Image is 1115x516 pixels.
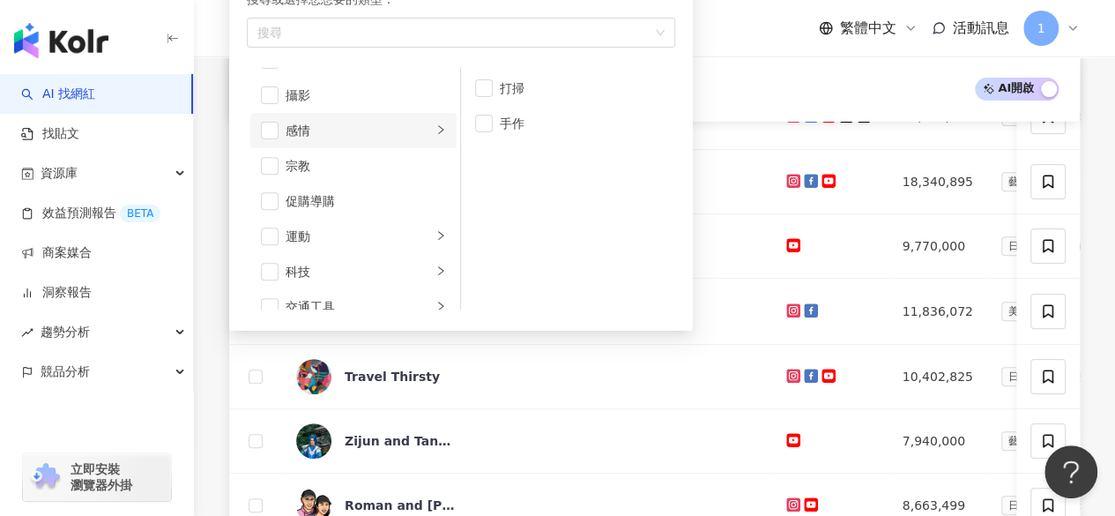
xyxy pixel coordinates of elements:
[888,279,987,345] td: 11,836,072
[41,153,78,193] span: 資源庫
[250,78,457,113] li: 攝影
[500,114,661,133] div: 手作
[286,227,432,246] div: 運動
[888,214,987,279] td: 9,770,000
[1001,431,1068,451] span: 藝術與娛樂
[21,86,95,103] a: searchAI 找網紅
[1001,367,1058,386] span: 日常話題
[435,230,446,241] span: right
[21,125,79,143] a: 找貼文
[250,148,457,183] li: 宗教
[250,289,457,325] li: 交通工具
[953,19,1009,36] span: 活動訊息
[250,183,457,219] li: 促購導購
[286,262,432,281] div: 科技
[286,297,432,317] div: 交通工具
[21,284,92,302] a: 洞察報告
[435,124,446,135] span: right
[71,461,132,493] span: 立即安裝 瀏覽器外掛
[465,106,672,141] li: 手作
[286,86,446,105] div: 攝影
[296,359,331,394] img: KOL Avatar
[345,497,459,514] div: Roman and [PERSON_NAME]
[888,150,987,214] td: 18,340,895
[1001,302,1058,321] span: 美妝時尚
[21,205,160,222] a: 效益預測報告BETA
[296,423,758,459] a: KOL AvatarZijun and Tang San
[296,423,331,459] img: KOL Avatar
[21,326,33,339] span: rise
[888,345,987,409] td: 10,402,825
[1037,19,1045,38] span: 1
[21,244,92,262] a: 商案媒合
[41,312,90,352] span: 趨勢分析
[286,156,446,176] div: 宗教
[465,71,672,106] li: 打掃
[286,191,446,211] div: 促購導購
[41,352,90,392] span: 競品分析
[435,301,446,311] span: right
[296,359,758,394] a: KOL AvatarTravel Thirsty
[28,463,63,491] img: chrome extension
[14,23,108,58] img: logo
[840,19,896,38] span: 繁體中文
[888,409,987,474] td: 7,940,000
[250,219,457,254] li: 運動
[500,79,661,98] div: 打掃
[23,453,171,501] a: chrome extension立即安裝 瀏覽器外掛
[1001,236,1058,256] span: 日常話題
[286,121,432,140] div: 感情
[250,113,457,148] li: 感情
[1001,496,1058,515] span: 日常話題
[345,368,440,385] div: Travel Thirsty
[435,265,446,276] span: right
[1001,172,1068,191] span: 藝術與娛樂
[250,254,457,289] li: 科技
[1044,445,1097,498] iframe: Help Scout Beacon - Open
[345,432,459,450] div: Zijun and Tang San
